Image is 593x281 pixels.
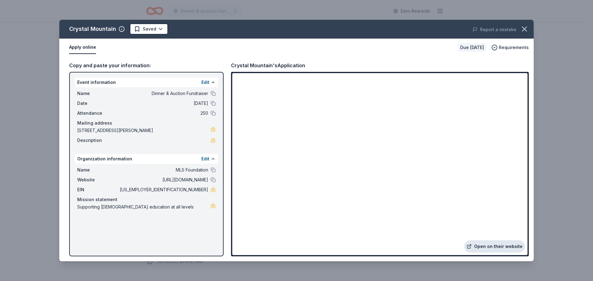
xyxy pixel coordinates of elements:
[77,176,119,184] span: Website
[130,23,168,35] button: Saved
[77,186,119,193] span: EIN
[119,110,208,117] span: 250
[119,186,208,193] span: [US_EMPLOYER_IDENTIFICATION_NUMBER]
[201,155,209,163] button: Edit
[77,137,119,144] span: Description
[119,100,208,107] span: [DATE]
[77,100,119,107] span: Date
[69,41,96,54] button: Apply online
[75,154,218,164] div: Organization information
[69,24,116,34] div: Crystal Mountain
[201,79,209,86] button: Edit
[77,127,211,134] span: [STREET_ADDRESS][PERSON_NAME]
[231,61,305,69] div: Crystal Mountain's Application
[69,61,224,69] div: Copy and paste your information:
[77,203,211,211] span: Supporting [DEMOGRAPHIC_DATA] education at all levels
[473,26,516,33] button: Report a mistake
[75,77,218,87] div: Event information
[77,90,119,97] span: Name
[464,240,525,253] a: Open on their website
[77,119,216,127] div: Mailing address
[491,44,529,51] button: Requirements
[77,196,216,203] div: Mission statement
[119,90,208,97] span: Dinner & Auction Fundraiser
[119,176,208,184] span: [URL][DOMAIN_NAME]
[458,43,486,52] div: Due [DATE]
[499,44,529,51] span: Requirements
[77,166,119,174] span: Name
[119,166,208,174] span: MLS Foundation
[77,110,119,117] span: Attendance
[143,25,156,33] span: Saved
